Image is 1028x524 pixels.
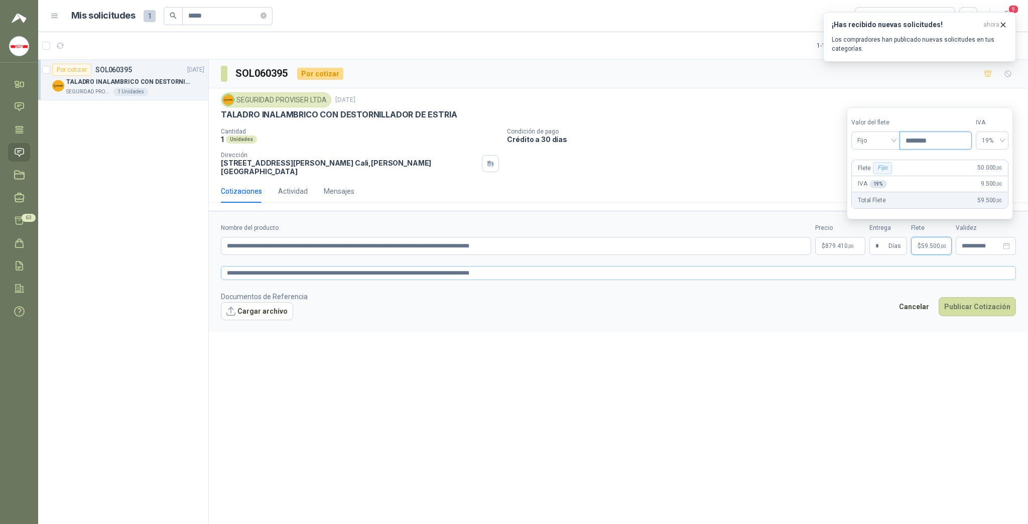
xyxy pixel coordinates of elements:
[817,38,868,54] div: 1 - 1 de 1
[911,237,952,255] p: $ 59.500,00
[324,186,354,197] div: Mensajes
[940,243,946,249] span: ,00
[981,179,1002,189] span: 9.500
[144,10,156,22] span: 1
[982,133,1002,148] span: 19%
[851,118,899,127] label: Valor del flete
[221,109,457,120] p: TALADRO INALAMBRICO CON DESTORNILLADOR DE ESTRIA
[221,92,331,107] div: SEGURIDAD PROVISER LTDA
[983,21,999,29] span: ahora
[221,135,224,144] p: 1
[911,223,952,233] label: Flete
[52,80,64,92] img: Company Logo
[956,223,1016,233] label: Validez
[221,302,293,320] button: Cargar archivo
[52,64,91,76] div: Por cotizar
[921,243,946,249] span: 59.500
[869,180,887,188] div: 19 %
[1008,5,1019,14] span: 9
[858,179,887,189] p: IVA
[507,135,1024,144] p: Crédito a 30 días
[226,136,257,144] div: Unidades
[66,77,191,87] p: TALADRO INALAMBRICO CON DESTORNILLADOR DE ESTRIA
[832,35,1007,53] p: Los compradores han publicado nuevas solicitudes en tus categorías.
[335,95,355,105] p: [DATE]
[815,223,865,233] label: Precio
[187,65,204,75] p: [DATE]
[261,13,267,19] span: close-circle
[221,186,262,197] div: Cotizaciones
[858,162,894,174] p: Flete
[71,9,136,23] h1: Mis solicitudes
[66,88,111,96] p: SEGURIDAD PROVISER LTDA
[823,12,1016,62] button: ¡Has recibido nuevas solicitudes!ahora Los compradores han publicado nuevas solicitudes en tus ca...
[223,94,234,105] img: Company Logo
[996,165,1002,171] span: ,00
[22,214,36,222] span: 63
[297,68,343,80] div: Por cotizar
[976,118,1008,127] label: IVA
[848,243,854,249] span: ,00
[832,21,979,29] h3: ¡Has recibido nuevas solicitudes!
[977,196,1002,205] span: 59.500
[507,128,1024,135] p: Condición de pago
[893,297,935,316] button: Cancelar
[221,291,308,302] p: Documentos de Referencia
[38,60,208,100] a: Por cotizarSOL060395[DATE] Company LogoTALADRO INALAMBRICO CON DESTORNILLADOR DE ESTRIASEGURIDAD ...
[235,66,289,81] h3: SOL060395
[221,128,499,135] p: Cantidad
[858,196,885,205] p: Total Flete
[977,163,1002,173] span: 50.000
[939,297,1016,316] button: Publicar Cotización
[825,243,854,249] span: 879.410
[996,198,1002,203] span: ,00
[12,12,27,24] img: Logo peakr
[221,152,478,159] p: Dirección
[998,7,1016,25] button: 9
[261,11,267,21] span: close-circle
[8,211,30,230] a: 63
[113,88,148,96] div: 1 Unidades
[221,159,478,176] p: [STREET_ADDRESS][PERSON_NAME] Cali , [PERSON_NAME][GEOGRAPHIC_DATA]
[170,12,177,19] span: search
[857,133,894,148] span: Fijo
[278,186,308,197] div: Actividad
[918,243,921,249] span: $
[873,162,891,174] div: Fijo
[10,37,29,56] img: Company Logo
[221,223,811,233] label: Nombre del producto
[869,223,907,233] label: Entrega
[815,237,865,255] p: $879.410,00
[996,181,1002,187] span: ,00
[861,11,882,22] div: Todas
[888,237,901,254] span: Días
[95,66,132,73] p: SOL060395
